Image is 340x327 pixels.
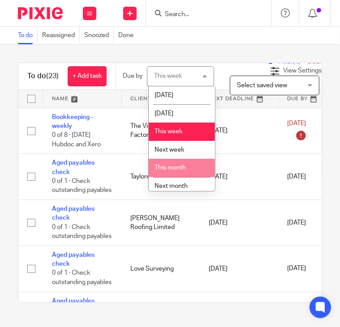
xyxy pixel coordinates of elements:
h1: To do [27,72,59,81]
td: Love Surveying [121,246,200,292]
span: 0 of 1 · Check outstanding payables [52,178,112,194]
a: Aged payables check [52,160,95,175]
span: (23) [46,72,59,80]
div: This week [154,73,182,79]
span: This month [155,165,186,171]
input: Search [164,11,245,19]
span: [DATE] [287,120,306,127]
td: [DATE] [200,154,278,200]
img: Pixie [18,7,63,19]
td: [PERSON_NAME] Roofing Limited [121,200,200,246]
span: View Settings [283,68,322,74]
span: Filter [279,59,307,65]
a: Snoozed [84,27,114,44]
td: [DATE] [200,246,278,292]
span: 0 of 1 · Check outstanding payables [52,224,112,240]
p: Due by [123,72,142,81]
span: [DATE] [287,220,306,226]
span: [DATE] [155,110,173,117]
span: 0 of 8 · [DATE] Hubdoc and Xero [52,132,101,148]
td: [DATE] [200,108,278,154]
span: [DATE] [155,92,173,98]
a: + Add task [68,66,107,86]
a: Aged payables check [52,206,95,221]
span: Next month [155,183,188,189]
a: Done [118,27,138,44]
a: To do [18,27,38,44]
span: [DATE] [287,266,306,272]
span: This week [155,128,182,135]
a: Bookkeeping - weekly [52,114,93,129]
td: Taylored Roofing Ltd [121,154,200,200]
td: The Video News Factory Ltd [121,108,200,154]
a: Aged payables check [52,252,95,267]
td: [DATE] [200,200,278,246]
span: [DATE] [287,174,306,180]
span: Next week [155,147,184,153]
span: Select saved view [237,82,287,89]
a: Aged payables check [52,298,95,313]
span: (1) [293,59,300,65]
span: 0 of 1 · Check outstanding payables [52,270,112,286]
a: Clear [307,59,322,65]
a: Reassigned [42,27,80,44]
